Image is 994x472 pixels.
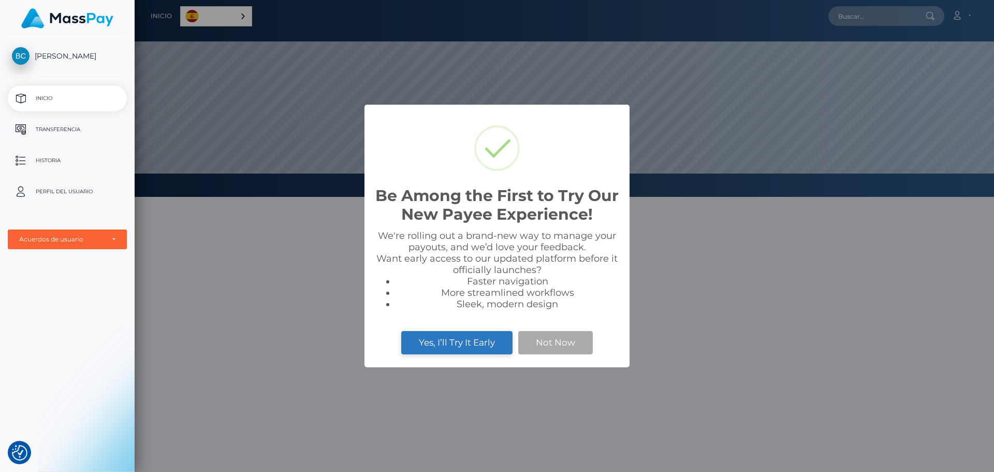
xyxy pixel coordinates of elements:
li: Sleek, modern design [396,298,619,310]
button: Consent Preferences [12,445,27,461]
button: Not Now [518,331,593,354]
h2: Be Among the First to Try Our New Payee Experience! [375,187,619,224]
p: Transferencia [12,122,123,137]
div: Acuerdos de usuario [19,235,104,244]
button: Acuerdos de usuario [8,230,127,249]
li: Faster navigation [396,276,619,287]
button: Yes, I’ll Try It Early [401,331,513,354]
span: [PERSON_NAME] [8,51,127,61]
img: Revisit consent button [12,445,27,461]
img: MassPay [21,8,113,28]
p: Historia [12,153,123,168]
li: More streamlined workflows [396,287,619,298]
p: Inicio [12,91,123,106]
p: Perfil del usuario [12,184,123,199]
div: We're rolling out a brand-new way to manage your payouts, and we’d love your feedback. Want early... [375,230,619,310]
